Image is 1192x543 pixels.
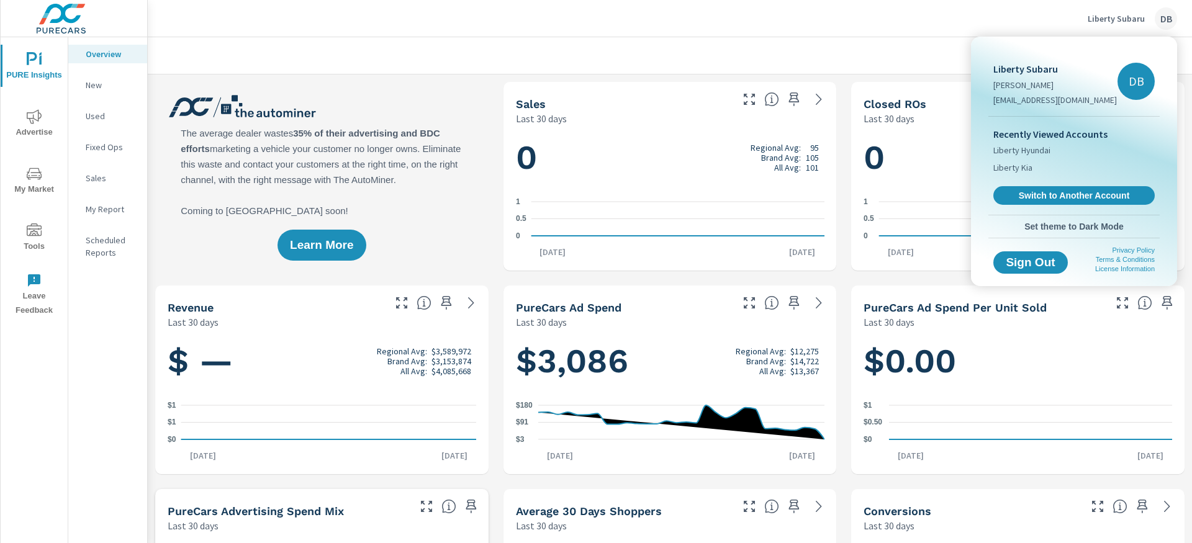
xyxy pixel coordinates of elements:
button: Set theme to Dark Mode [988,215,1160,238]
span: Switch to Another Account [1000,190,1148,201]
p: [EMAIL_ADDRESS][DOMAIN_NAME] [993,94,1117,106]
a: Switch to Another Account [993,186,1155,205]
span: Sign Out [1003,257,1058,268]
div: DB [1117,63,1155,100]
span: Set theme to Dark Mode [993,221,1155,232]
p: [PERSON_NAME] [993,79,1117,91]
a: Privacy Policy [1113,246,1155,254]
p: Recently Viewed Accounts [993,127,1155,141]
a: License Information [1095,265,1155,272]
span: Liberty Hyundai [993,144,1050,156]
p: Liberty Subaru [993,61,1117,76]
button: Sign Out [993,251,1068,274]
span: Liberty Kia [993,161,1032,174]
a: Terms & Conditions [1096,256,1155,263]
